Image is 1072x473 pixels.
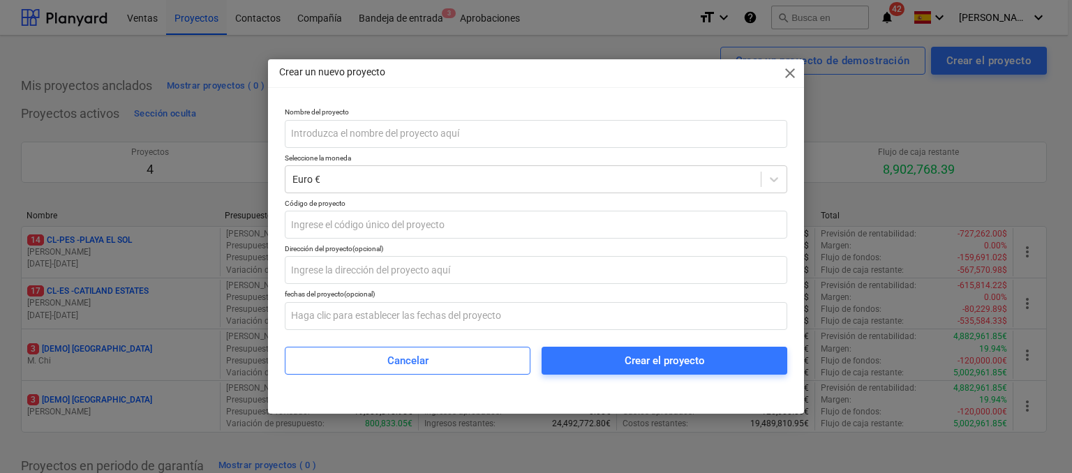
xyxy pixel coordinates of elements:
[279,65,385,80] p: Crear un nuevo proyecto
[1002,406,1072,473] iframe: Chat Widget
[285,153,787,165] p: Seleccione la moneda
[285,211,787,239] input: Ingrese el código único del proyecto
[387,352,429,370] div: Cancelar
[1002,406,1072,473] div: Widget de chat
[285,302,787,330] input: Haga clic para establecer las fechas del proyecto
[285,120,787,148] input: Introduzca el nombre del proyecto aquí
[285,107,787,119] p: Nombre del proyecto
[285,199,787,211] p: Código de proyecto
[542,347,787,375] button: Crear el proyecto
[625,352,705,370] div: Crear el proyecto
[782,65,798,82] span: close
[285,256,787,284] input: Ingrese la dirección del proyecto aquí
[285,347,530,375] button: Cancelar
[285,290,787,299] div: fechas del proyecto (opcional)
[285,244,787,253] div: Dirección del proyecto (opcional)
